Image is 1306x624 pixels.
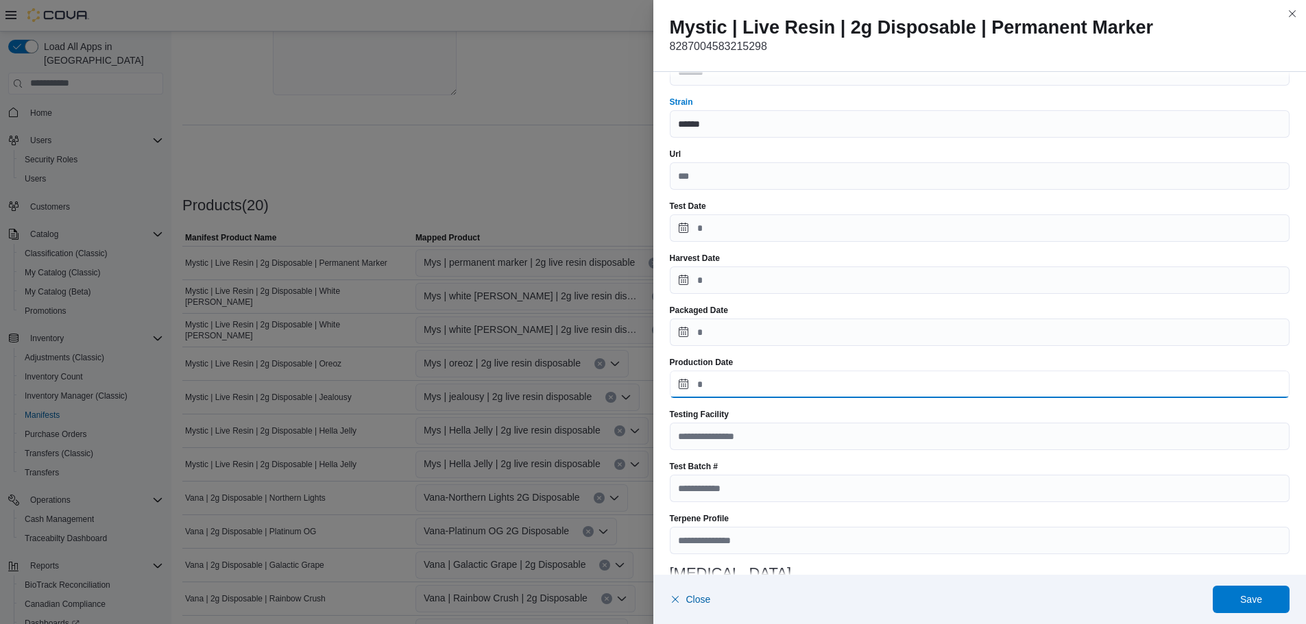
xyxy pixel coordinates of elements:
button: Save [1213,586,1290,613]
label: Terpene Profile [670,513,729,524]
h2: Mystic | Live Resin | 2g Disposable | Permanent Marker [670,16,1290,38]
label: Production Date [670,357,734,368]
p: 8287004583215298 [670,38,1290,55]
label: Packaged Date [670,305,728,316]
h3: [MEDICAL_DATA] [670,565,1290,582]
input: Press the down key to open a popover containing a calendar. [670,371,1290,398]
label: Harvest Date [670,253,720,264]
label: Strain [670,97,693,108]
span: Save [1240,592,1262,606]
input: Press the down key to open a popover containing a calendar. [670,214,1290,242]
label: Test Batch # [670,461,718,472]
button: Close [670,586,711,613]
label: Testing Facility [670,409,729,420]
input: Press the down key to open a popover containing a calendar. [670,319,1290,346]
span: Close [686,592,711,606]
label: Url [670,149,681,160]
button: Close this dialog [1284,5,1301,22]
label: Test Date [670,201,706,212]
input: Press the down key to open a popover containing a calendar. [670,266,1290,294]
